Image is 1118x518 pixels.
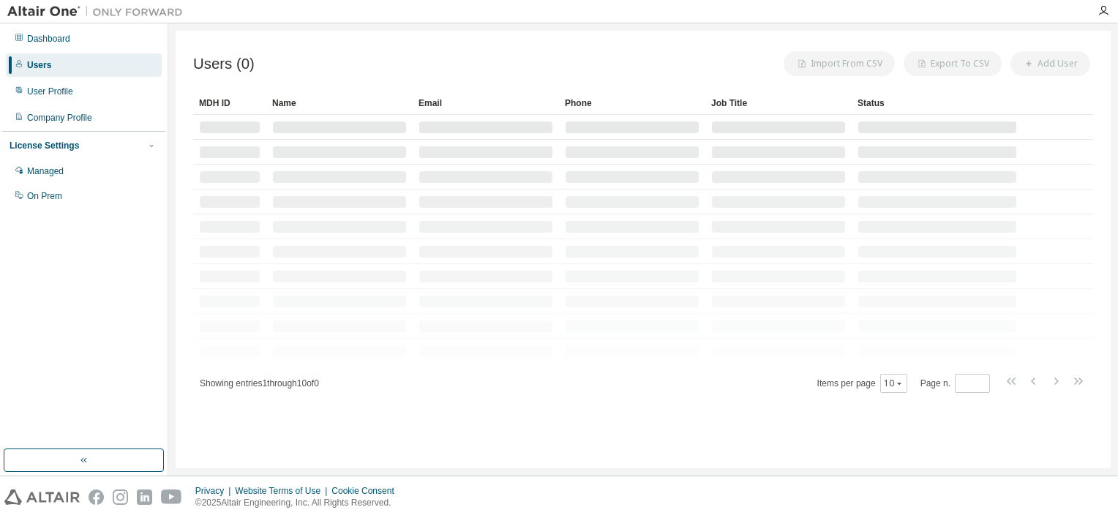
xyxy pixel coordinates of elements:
span: Users (0) [193,56,255,72]
button: 10 [884,378,904,389]
div: Name [272,91,407,115]
div: License Settings [10,140,79,151]
button: Add User [1010,51,1090,76]
img: youtube.svg [161,489,182,505]
p: © 2025 Altair Engineering, Inc. All Rights Reserved. [195,497,403,509]
div: MDH ID [199,91,260,115]
div: Website Terms of Use [235,485,331,497]
div: Cookie Consent [331,485,402,497]
div: Status [858,91,1017,115]
span: Showing entries 1 through 10 of 0 [200,378,319,388]
img: altair_logo.svg [4,489,80,505]
span: Page n. [920,374,990,393]
img: facebook.svg [89,489,104,505]
div: User Profile [27,86,73,97]
div: Dashboard [27,33,70,45]
button: Export To CSV [904,51,1002,76]
div: Email [419,91,553,115]
div: Managed [27,165,64,177]
button: Import From CSV [784,51,895,76]
div: On Prem [27,190,62,202]
div: Users [27,59,51,71]
div: Phone [565,91,699,115]
img: instagram.svg [113,489,128,505]
div: Company Profile [27,112,92,124]
div: Privacy [195,485,235,497]
div: Job Title [711,91,846,115]
span: Items per page [817,374,907,393]
img: linkedin.svg [137,489,152,505]
img: Altair One [7,4,190,19]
